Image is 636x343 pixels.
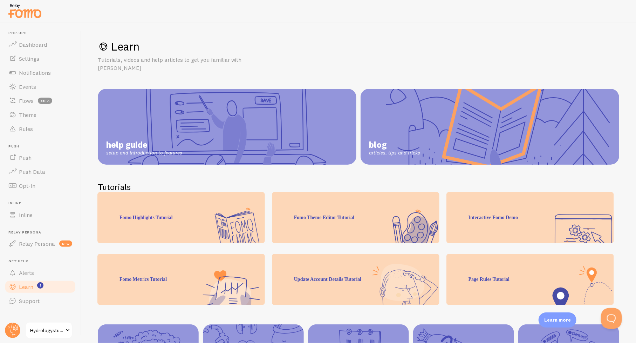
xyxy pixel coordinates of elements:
[361,89,619,165] a: blog articles, tips and tricks
[446,254,614,305] div: Page Rules Tutorial
[19,168,45,175] span: Push Data
[369,150,420,156] span: articles, tips and tricks
[4,151,76,165] a: Push
[37,282,43,289] svg: <p>Watch New Feature Tutorials!</p>
[19,111,36,118] span: Theme
[106,139,182,150] span: help guide
[98,39,619,54] h1: Learn
[19,269,34,276] span: Alerts
[38,98,52,104] span: beta
[19,297,40,304] span: Support
[98,56,266,72] p: Tutorials, videos and help articles to get you familiar with [PERSON_NAME]
[8,144,76,149] span: Push
[4,266,76,280] a: Alerts
[8,31,76,35] span: Pop-ups
[4,122,76,136] a: Rules
[25,322,73,339] a: Hydrologystudio
[19,182,35,189] span: Opt-In
[8,201,76,206] span: Inline
[539,312,576,328] div: Learn more
[19,125,33,132] span: Rules
[97,192,265,243] div: Fomo Highlights Tutorial
[97,254,265,305] div: Fomo Metrics Tutorial
[19,283,33,290] span: Learn
[30,326,63,335] span: Hydrologystudio
[19,69,51,76] span: Notifications
[369,139,420,150] span: blog
[4,280,76,294] a: Learn
[4,179,76,193] a: Opt-In
[272,192,439,243] div: Fomo Theme Editor Tutorial
[4,294,76,308] a: Support
[98,89,356,165] a: help guide setup and introduction to features
[8,259,76,264] span: Get Help
[8,230,76,235] span: Relay Persona
[4,66,76,80] a: Notifications
[4,80,76,94] a: Events
[4,38,76,52] a: Dashboard
[601,308,622,329] iframe: Help Scout Beacon - Open
[4,165,76,179] a: Push Data
[19,240,55,247] span: Relay Persona
[98,182,619,192] h2: Tutorials
[59,240,72,247] span: new
[4,208,76,222] a: Inline
[446,192,614,243] div: Interactive Fomo Demo
[4,108,76,122] a: Theme
[106,150,182,156] span: setup and introduction to features
[272,254,439,305] div: Update Account Details Tutorial
[19,41,47,48] span: Dashboard
[19,97,34,104] span: Flows
[19,154,32,161] span: Push
[19,83,36,90] span: Events
[4,94,76,108] a: Flows beta
[19,55,39,62] span: Settings
[19,211,33,218] span: Inline
[7,2,42,20] img: fomo-relay-logo-orange.svg
[4,237,76,251] a: Relay Persona new
[4,52,76,66] a: Settings
[544,317,571,323] p: Learn more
